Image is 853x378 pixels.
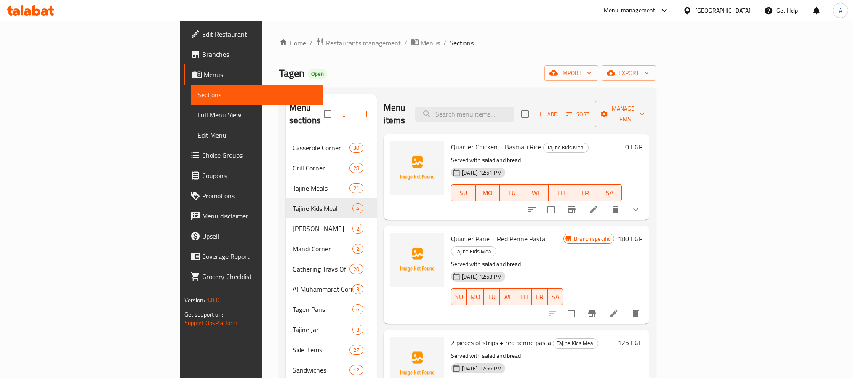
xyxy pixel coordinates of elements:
span: Casserole Corner [293,143,350,153]
button: TU [484,288,500,305]
div: items [349,365,363,375]
span: 2 [353,245,363,253]
button: delete [605,200,626,220]
span: 2 pieces of strips + red penne pasta [451,336,551,349]
span: Tagen Pans [293,304,353,314]
a: Edit Restaurant [184,24,323,44]
a: Coupons [184,165,323,186]
span: 27 [350,346,363,354]
div: Tajine Grills [293,224,353,234]
a: Edit menu item [589,205,599,215]
button: WE [524,184,549,201]
span: Menus [421,38,440,48]
button: show more [626,200,646,220]
p: Served with salad and bread [451,259,564,269]
span: 6 [353,306,363,314]
a: Edit Menu [191,125,323,145]
span: SA [601,187,618,199]
a: Choice Groups [184,145,323,165]
span: MO [470,291,480,303]
span: Tajine Kids Meal [451,247,496,256]
li: / [404,38,407,48]
div: items [352,284,363,294]
li: / [443,38,446,48]
div: Tajine Jar3 [286,319,377,340]
div: Tajine Kids Meal4 [286,198,377,218]
button: Add section [357,104,377,124]
div: Tajine Meals21 [286,178,377,198]
button: TH [516,288,532,305]
nav: breadcrumb [279,37,656,48]
span: Edit Restaurant [202,29,316,39]
span: Upsell [202,231,316,241]
div: items [352,325,363,335]
input: search [415,107,514,122]
button: FR [573,184,597,201]
span: Select section [516,105,534,123]
span: Coupons [202,170,316,181]
h6: 0 EGP [625,141,642,153]
a: Upsell [184,226,323,246]
span: export [608,68,649,78]
span: [DATE] 12:51 PM [458,169,505,177]
div: Mandi Corner2 [286,239,377,259]
span: FR [535,291,544,303]
span: Sections [197,90,316,100]
button: Branch-specific-item [582,303,602,324]
p: Served with salad and bread [451,155,622,165]
button: TU [500,184,524,201]
span: Gathering Trays Of Tagen [293,264,350,274]
span: 28 [350,164,363,172]
span: 21 [350,184,363,192]
span: Sort items [561,108,595,121]
button: import [544,65,598,81]
button: WE [500,288,516,305]
button: MO [467,288,484,305]
span: Al Muhammarat Corner [293,284,353,294]
div: Menu-management [604,5,656,16]
span: Add [536,109,559,119]
span: Select to update [542,201,560,218]
span: TH [520,291,529,303]
button: SA [548,288,564,305]
span: 2 [353,225,363,233]
div: Tajine Kids Meal [451,246,496,256]
span: Grocery Checklist [202,272,316,282]
button: TH [549,184,573,201]
span: 30 [350,144,363,152]
h6: 180 EGP [618,233,642,245]
p: Served with salad and bread [451,351,615,361]
button: Branch-specific-item [562,200,582,220]
span: [DATE] 12:53 PM [458,273,505,281]
span: [PERSON_NAME] [293,224,353,234]
button: Manage items [595,101,651,127]
span: TH [552,187,570,199]
span: Add item [534,108,561,121]
a: Menu disclaimer [184,206,323,226]
span: FR [576,187,594,199]
span: Grill Corner [293,163,350,173]
span: Sort sections [336,104,357,124]
a: Grocery Checklist [184,266,323,287]
span: MO [479,187,497,199]
span: Sort [566,109,589,119]
a: Edit menu item [609,309,619,319]
button: MO [476,184,500,201]
button: Add [534,108,561,121]
div: items [352,224,363,234]
div: Grill Corner28 [286,158,377,178]
span: Restaurants management [326,38,401,48]
a: Support.OpsPlatform [184,317,238,328]
span: Promotions [202,191,316,201]
div: Casserole Corner30 [286,138,377,158]
span: TU [503,187,521,199]
div: items [352,203,363,213]
span: WE [503,291,513,303]
img: Quarter Chicken + Basmati Rice [390,141,444,195]
a: Menus [411,37,440,48]
span: SA [551,291,560,303]
span: Choice Groups [202,150,316,160]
